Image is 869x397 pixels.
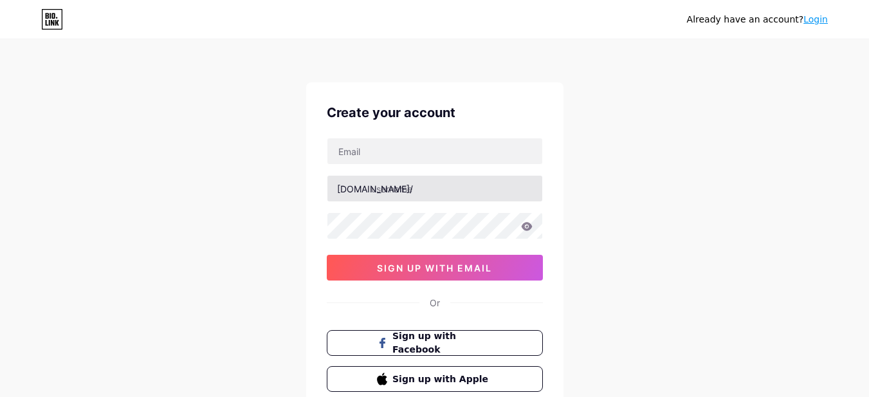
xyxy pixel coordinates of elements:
input: username [327,176,542,201]
span: Sign up with Facebook [392,329,492,356]
div: Create your account [327,103,543,122]
div: Already have an account? [687,13,828,26]
button: Sign up with Facebook [327,330,543,356]
span: Sign up with Apple [392,373,492,386]
div: Or [430,296,440,309]
input: Email [327,138,542,164]
span: sign up with email [377,263,492,273]
div: [DOMAIN_NAME]/ [337,182,413,196]
button: sign up with email [327,255,543,281]
button: Sign up with Apple [327,366,543,392]
a: Login [803,14,828,24]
